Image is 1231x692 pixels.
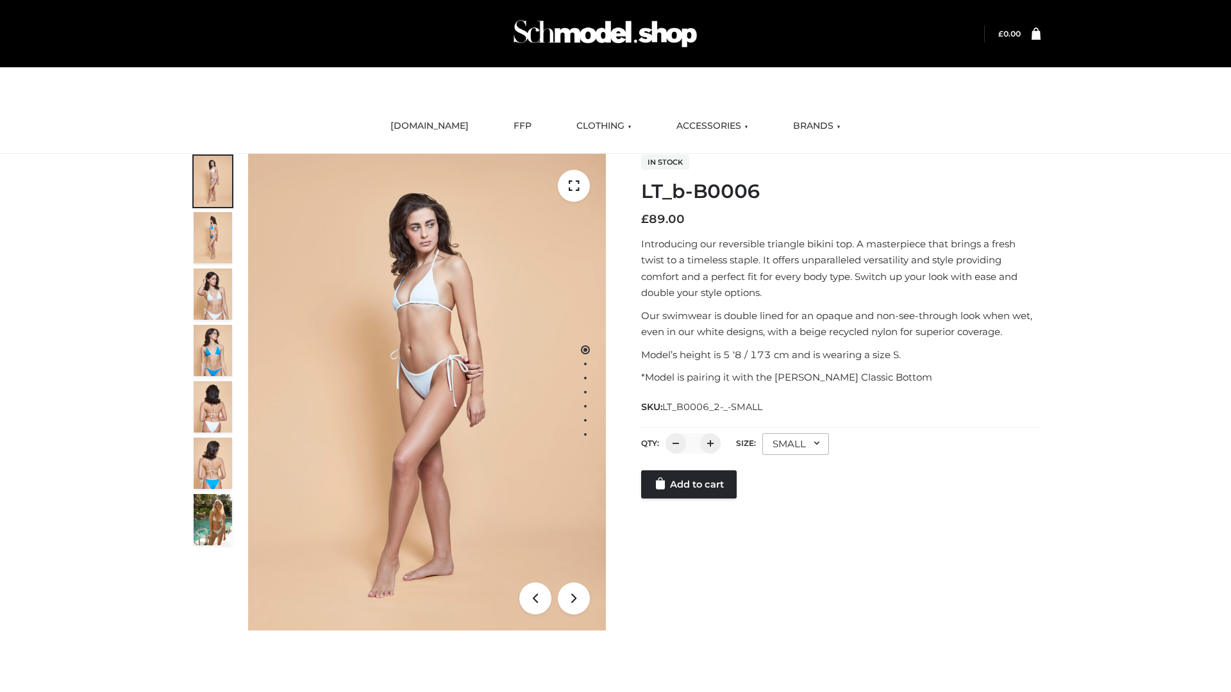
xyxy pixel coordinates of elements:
span: £ [998,29,1003,38]
img: ArielClassicBikiniTop_CloudNine_AzureSky_OW114ECO_8-scaled.jpg [194,438,232,489]
span: In stock [641,154,689,170]
a: £0.00 [998,29,1021,38]
div: SMALL [762,433,829,455]
img: ArielClassicBikiniTop_CloudNine_AzureSky_OW114ECO_4-scaled.jpg [194,325,232,376]
img: ArielClassicBikiniTop_CloudNine_AzureSky_OW114ECO_7-scaled.jpg [194,381,232,432]
a: Add to cart [641,470,737,498]
a: FFP [504,112,541,140]
h1: LT_b-B0006 [641,180,1041,203]
label: QTY: [641,438,659,448]
img: ArielClassicBikiniTop_CloudNine_AzureSky_OW114ECO_3-scaled.jpg [194,268,232,320]
span: LT_B0006_2-_-SMALL [662,401,762,413]
a: CLOTHING [567,112,641,140]
img: Schmodel Admin 964 [509,8,701,59]
span: SKU: [641,399,764,415]
a: ACCESSORIES [667,112,758,140]
p: Our swimwear is double lined for an opaque and non-see-through look when wet, even in our white d... [641,308,1041,340]
p: Introducing our reversible triangle bikini top. A masterpiece that brings a fresh twist to a time... [641,236,1041,301]
label: Size: [736,438,756,448]
bdi: 0.00 [998,29,1021,38]
img: ArielClassicBikiniTop_CloudNine_AzureSky_OW114ECO_2-scaled.jpg [194,212,232,263]
bdi: 89.00 [641,212,685,226]
p: *Model is pairing it with the [PERSON_NAME] Classic Bottom [641,369,1041,386]
a: BRANDS [783,112,850,140]
p: Model’s height is 5 ‘8 / 173 cm and is wearing a size S. [641,347,1041,363]
img: ArielClassicBikiniTop_CloudNine_AzureSky_OW114ECO_1-scaled.jpg [194,156,232,207]
a: [DOMAIN_NAME] [381,112,478,140]
img: Arieltop_CloudNine_AzureSky2.jpg [194,494,232,545]
img: ArielClassicBikiniTop_CloudNine_AzureSky_OW114ECO_1 [248,154,606,630]
span: £ [641,212,649,226]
